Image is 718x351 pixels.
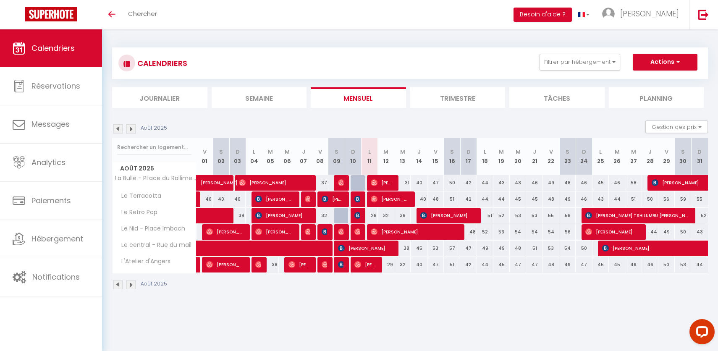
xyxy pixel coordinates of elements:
[25,7,77,21] img: Super Booking
[510,138,526,175] th: 20
[400,148,405,156] abbr: M
[509,87,605,108] li: Tâches
[609,257,625,272] div: 45
[543,224,559,240] div: 54
[460,175,477,191] div: 42
[371,224,458,240] span: [PERSON_NAME]
[526,241,542,256] div: 51
[338,257,343,272] span: [PERSON_NAME]
[371,191,409,207] span: [PERSON_NAME]
[592,138,609,175] th: 25
[592,175,609,191] div: 45
[420,207,475,223] span: [PERSON_NAME]
[533,148,536,156] abbr: J
[31,43,75,53] span: Calendriers
[585,224,640,240] span: [PERSON_NAME]
[510,257,526,272] div: 47
[648,148,652,156] abbr: J
[135,54,187,73] h3: CALENDRIERS
[691,257,708,272] div: 44
[31,81,80,91] span: Réservations
[665,148,668,156] abbr: V
[675,257,691,272] div: 53
[602,8,615,20] img: ...
[411,138,427,175] th: 14
[213,138,229,175] th: 02
[378,257,394,272] div: 29
[642,191,658,207] div: 50
[658,224,675,240] div: 49
[582,148,586,156] abbr: D
[239,175,310,191] span: [PERSON_NAME]
[683,316,718,351] iframe: LiveChat chat widget
[559,191,576,207] div: 49
[229,191,246,207] div: 40
[206,224,244,240] span: [PERSON_NAME]
[255,257,261,272] span: [PERSON_NAME] [PERSON_NAME]
[450,148,454,156] abbr: S
[543,191,559,207] div: 48
[675,191,691,207] div: 59
[675,224,691,240] div: 50
[444,138,460,175] th: 16
[625,191,642,207] div: 51
[345,138,361,175] th: 10
[526,175,542,191] div: 46
[255,224,293,240] span: [PERSON_NAME]
[576,241,592,256] div: 50
[510,224,526,240] div: 54
[444,241,460,256] div: 57
[559,224,576,240] div: 56
[576,138,592,175] th: 24
[493,191,510,207] div: 44
[394,175,411,191] div: 31
[197,191,213,207] div: 40
[322,257,327,272] span: [PERSON_NAME]
[114,191,163,201] span: Le Terracotta
[493,138,510,175] th: 19
[543,208,559,223] div: 55
[625,175,642,191] div: 58
[645,120,708,133] button: Gestion des prix
[411,257,427,272] div: 40
[477,191,493,207] div: 44
[253,148,255,156] abbr: L
[609,138,625,175] th: 26
[114,257,173,266] span: L'Atelier d'Angers
[312,138,328,175] th: 08
[434,148,438,156] abbr: V
[691,224,708,240] div: 43
[114,241,194,250] span: Le central - Rue du mail
[141,280,167,288] p: Août 2025
[201,170,239,186] span: [PERSON_NAME]
[540,54,620,71] button: Filtrer par hébergement
[493,257,510,272] div: 45
[427,138,444,175] th: 15
[615,148,620,156] abbr: M
[302,148,305,156] abbr: J
[427,241,444,256] div: 53
[444,191,460,207] div: 51
[427,191,444,207] div: 48
[510,175,526,191] div: 43
[559,257,576,272] div: 49
[410,87,506,108] li: Trimestre
[599,148,602,156] abbr: L
[417,148,421,156] abbr: J
[658,257,675,272] div: 50
[633,54,697,71] button: Actions
[510,241,526,256] div: 48
[219,148,223,156] abbr: S
[592,257,609,272] div: 45
[620,8,679,19] span: [PERSON_NAME]
[411,175,427,191] div: 40
[31,195,71,206] span: Paiements
[335,148,338,156] abbr: S
[354,257,376,272] span: [PERSON_NAME]
[411,241,427,256] div: 45
[279,138,295,175] th: 06
[197,175,213,191] a: [PERSON_NAME]
[203,148,207,156] abbr: V
[354,224,360,240] span: [PERSON_NAME]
